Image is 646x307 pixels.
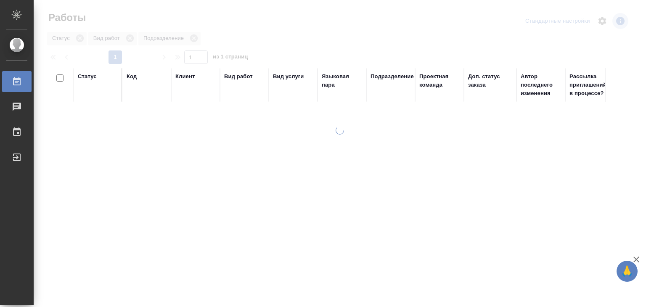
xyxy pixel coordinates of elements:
div: Автор последнего изменения [521,72,561,98]
div: Вид работ [224,72,253,81]
div: Рассылка приглашений в процессе? [569,72,610,98]
div: Статус [78,72,97,81]
div: Подразделение [371,72,414,81]
span: 🙏 [620,262,634,280]
div: Вид услуги [273,72,304,81]
button: 🙏 [617,261,638,282]
div: Клиент [175,72,195,81]
div: Языковая пара [322,72,362,89]
div: Код [127,72,137,81]
div: Доп. статус заказа [468,72,512,89]
div: Проектная команда [419,72,460,89]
